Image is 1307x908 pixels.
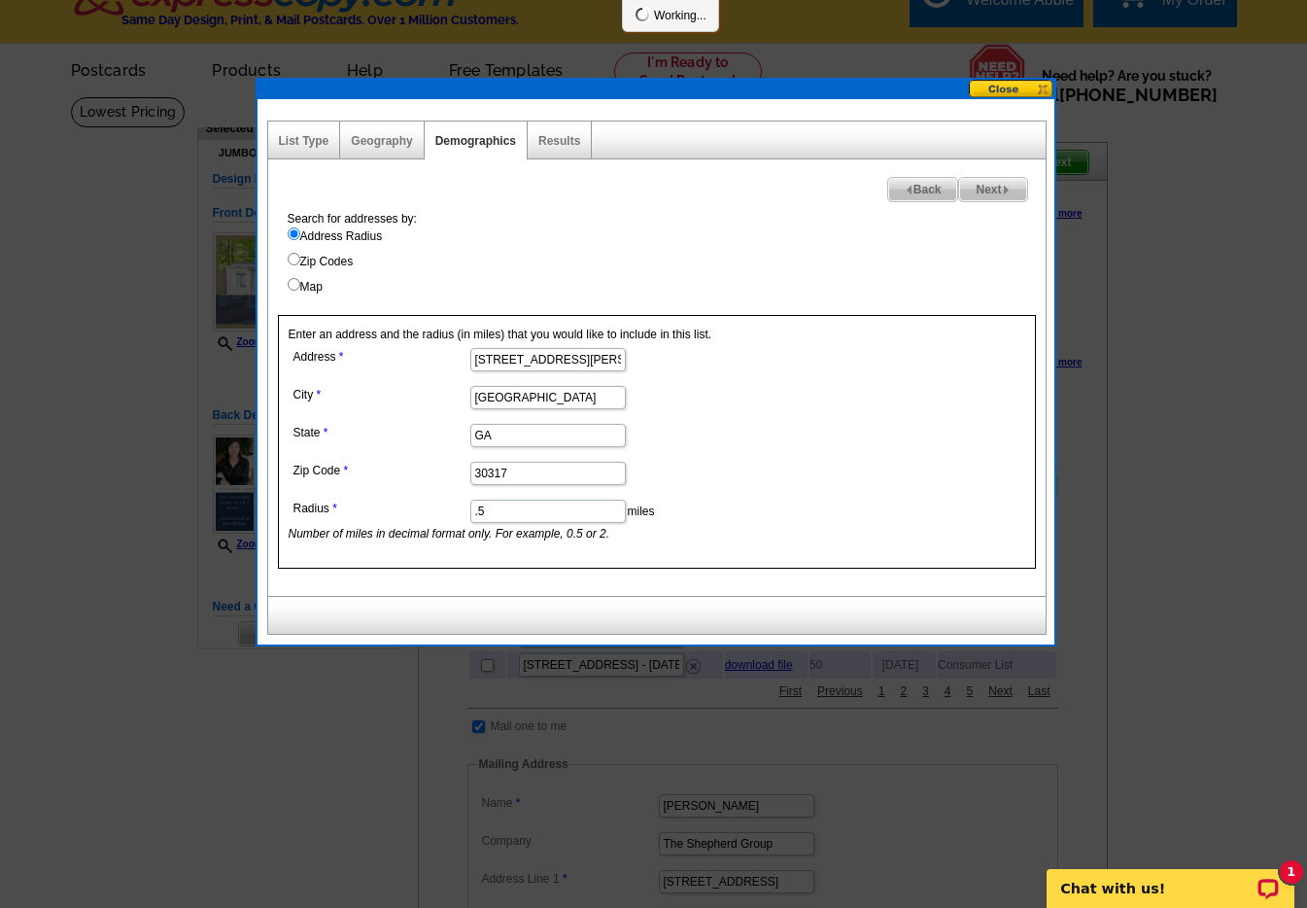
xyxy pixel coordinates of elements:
[293,424,468,441] label: State
[958,177,1027,202] a: Next
[289,527,610,541] i: Number of miles in decimal format only. For example, 0.5 or 2.
[905,186,913,194] img: button-prev-arrow-gray.png
[293,500,468,517] label: Radius
[293,462,468,479] label: Zip Code
[888,178,958,201] span: Back
[293,348,468,366] label: Address
[278,210,1046,296] div: Search for addresses by:
[538,134,580,148] a: Results
[293,386,468,403] label: City
[959,178,1026,201] span: Next
[1034,847,1307,908] iframe: LiveChat chat widget
[351,134,412,148] a: Geography
[288,227,1046,245] label: Address Radius
[1002,186,1011,194] img: button-next-arrow-gray.png
[435,134,516,148] a: Demographics
[288,227,300,240] input: Address Radius
[887,177,959,202] a: Back
[635,7,650,22] img: loading...
[288,253,1046,270] label: Zip Codes
[288,278,300,291] input: Map
[288,253,300,265] input: Zip Codes
[288,278,1046,296] label: Map
[279,134,329,148] a: List Type
[278,315,1036,569] div: Enter an address and the radius (in miles) that you would like to include in this list.
[289,495,806,542] dd: miles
